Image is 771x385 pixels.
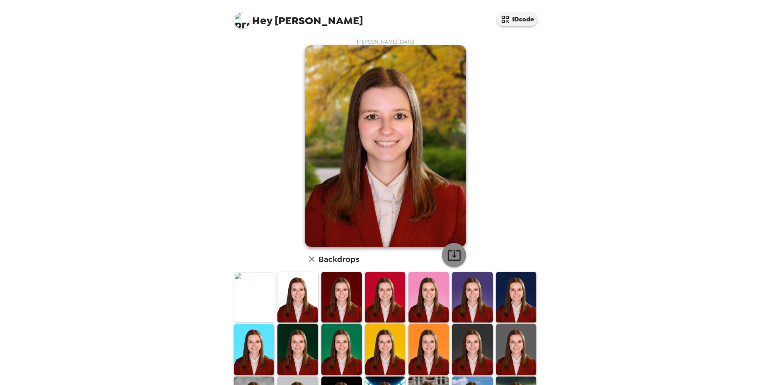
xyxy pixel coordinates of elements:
span: [PERSON_NAME] , [DATE] [357,38,415,45]
img: Original [234,272,274,322]
span: Hey [252,13,272,28]
h6: Backdrops [319,253,359,266]
button: IDcode [497,12,537,26]
img: user [305,45,466,247]
img: profile pic [234,12,250,28]
span: [PERSON_NAME] [234,8,363,26]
